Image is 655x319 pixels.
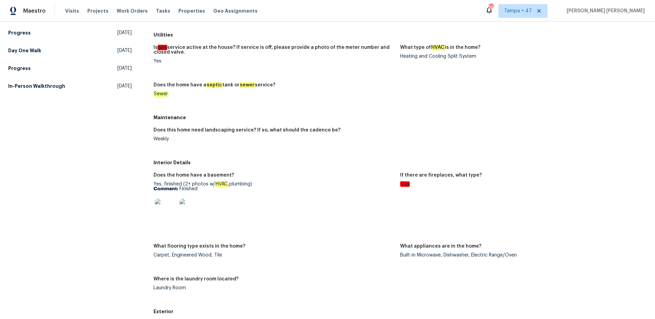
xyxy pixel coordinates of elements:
[564,8,645,14] span: [PERSON_NAME] [PERSON_NAME]
[154,186,178,191] b: Comment:
[154,59,395,64] div: Yes
[154,182,395,225] div: Yes, finished (2+ photos w/ ,plumbing)
[8,27,132,39] a: Progress[DATE]
[154,244,245,249] h5: What flooring type exists in the home?
[154,83,275,87] h5: Does the home have a tank or service?
[154,173,234,178] h5: Does the home have a basement?
[154,128,340,133] h5: Does this home need landscaping service? If so, what should the cadence be?
[400,253,641,258] div: Built-in Microwave, Dishwasher, Electric Range/Oven
[8,47,41,54] h5: Day One Walk
[215,181,228,187] em: HVAC
[8,62,132,74] a: Progress[DATE]
[154,137,395,141] div: Weekly
[154,308,647,315] h5: Exterior
[154,286,395,290] div: Laundry Room
[400,181,410,187] em: Gas
[87,8,108,14] span: Projects
[117,83,132,89] span: [DATE]
[154,277,238,281] h5: Where is the laundry room located?
[65,8,79,14] span: Visits
[8,44,132,57] a: Day One Walk[DATE]
[117,29,132,36] span: [DATE]
[400,173,482,178] h5: If there are fireplaces, what type?
[158,45,167,50] em: gas
[156,9,170,13] span: Tasks
[154,91,168,97] em: Sewer
[154,159,647,166] h5: Interior Details
[213,8,258,14] span: Geo Assignments
[154,114,647,121] h5: Maintenance
[154,31,647,38] h5: Utilities
[489,4,493,11] div: 599
[8,29,31,36] h5: Progress
[154,186,395,191] p: Finished
[8,65,31,72] h5: Progress
[206,82,222,88] em: septic
[400,54,641,59] div: Heating and Cooling Split System
[117,65,132,72] span: [DATE]
[239,82,255,88] em: sewer
[8,80,132,92] a: In-Person Walkthrough[DATE]
[504,8,532,14] span: Tampa + 47
[400,45,480,50] h5: What type of is in the home?
[23,8,46,14] span: Maestro
[117,47,132,54] span: [DATE]
[400,244,481,249] h5: What appliances are in the home?
[8,83,65,89] h5: In-Person Walkthrough
[431,45,445,50] em: HVAC
[117,8,148,14] span: Work Orders
[154,45,395,55] h5: Is service active at the house? If service is off, please provide a photo of the meter number and...
[178,8,205,14] span: Properties
[154,253,395,258] div: Carpet, Engineered Wood, Tile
